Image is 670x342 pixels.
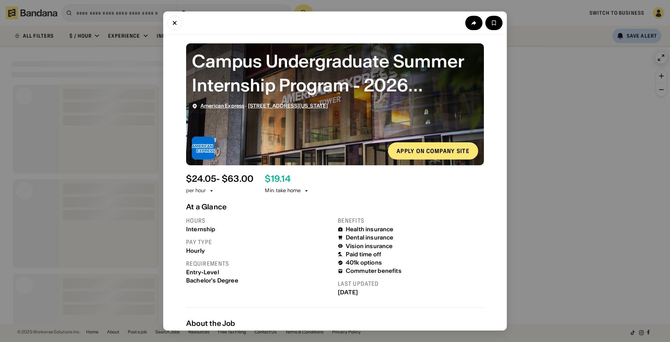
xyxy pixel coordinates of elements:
[186,226,332,233] div: Internship
[346,259,382,266] div: 401k options
[186,187,206,194] div: per hour
[200,103,244,109] a: American Express
[186,277,332,284] div: Bachelor's Degree
[192,137,215,160] img: American Express logo
[388,142,478,160] a: Apply on company site
[346,251,381,258] div: Paid time off
[186,247,332,254] div: Hourly
[346,226,394,233] div: Health insurance
[346,243,393,250] div: Vision insurance
[265,174,290,184] div: $ 19.14
[338,280,484,288] div: Last updated
[265,187,309,194] div: Min. take home
[186,260,332,267] div: Requirements
[346,234,394,241] div: Dental insurance
[338,289,484,296] div: [DATE]
[186,319,484,328] div: About the Job
[186,174,253,184] div: $ 24.05 - $63.00
[200,103,328,109] div: ·
[186,217,332,224] div: Hours
[186,269,332,276] div: Entry-Level
[186,203,484,211] div: At a Glance
[397,148,470,154] div: Apply on company site
[346,267,402,274] div: Commuter benefits
[192,49,478,97] div: Campus Undergraduate Summer Internship Program - 2026 Operational Resilience, Enterprise Shared S...
[338,217,484,224] div: Benefits
[248,103,328,109] a: [STREET_ADDRESS][US_STATE]
[167,16,182,30] button: Close
[186,238,332,246] div: Pay type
